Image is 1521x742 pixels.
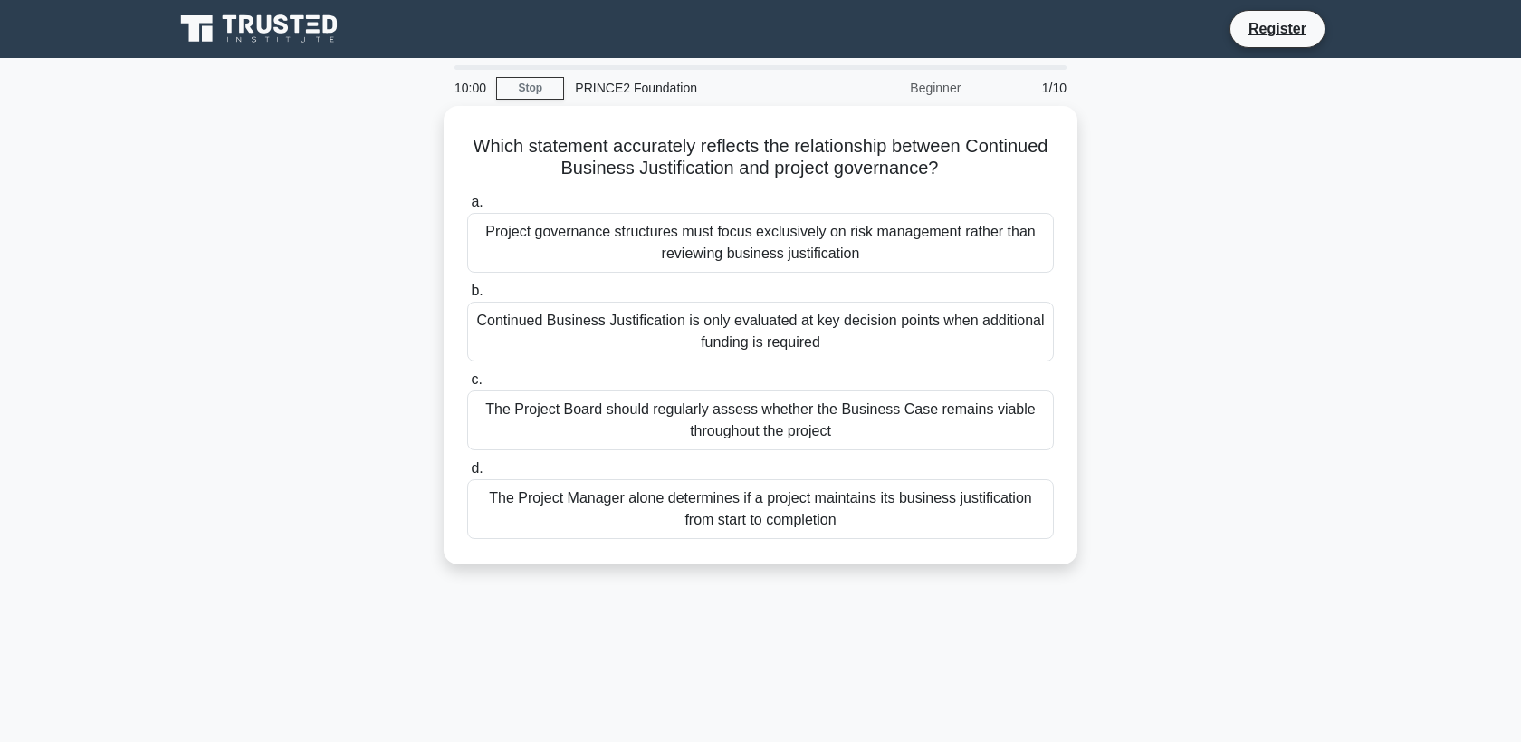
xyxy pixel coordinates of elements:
[564,70,813,106] div: PRINCE2 Foundation
[471,460,483,476] span: d.
[813,70,971,106] div: Beginner
[465,135,1056,180] h5: Which statement accurately reflects the relationship between Continued Business Justification and...
[496,77,564,100] a: Stop
[444,70,496,106] div: 10:00
[471,194,483,209] span: a.
[467,302,1054,361] div: Continued Business Justification is only evaluated at key decision points when additional funding...
[971,70,1077,106] div: 1/10
[467,213,1054,273] div: Project governance structures must focus exclusively on risk management rather than reviewing bus...
[467,390,1054,450] div: The Project Board should regularly assess whether the Business Case remains viable throughout the...
[1238,17,1317,40] a: Register
[467,479,1054,539] div: The Project Manager alone determines if a project maintains its business justification from start...
[471,283,483,298] span: b.
[471,371,482,387] span: c.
